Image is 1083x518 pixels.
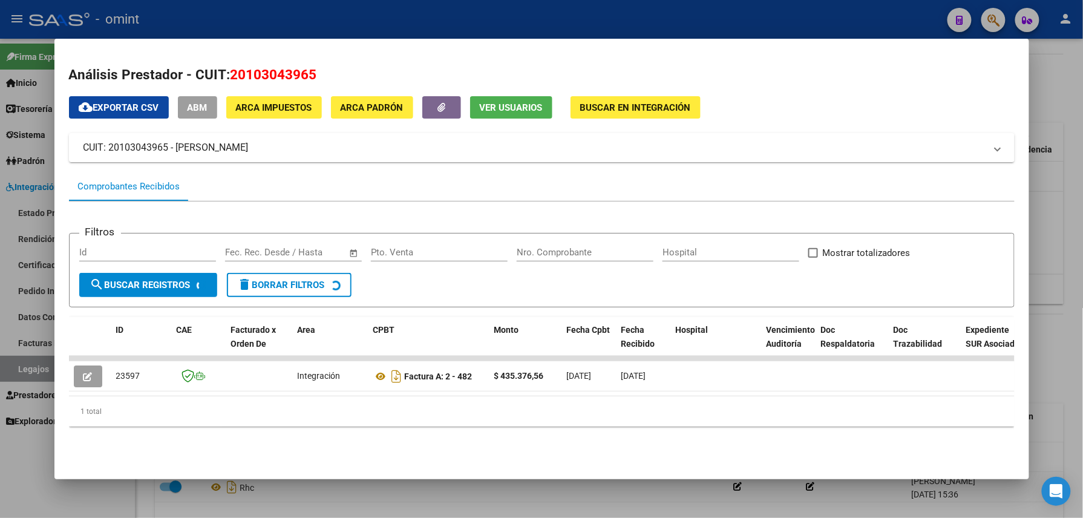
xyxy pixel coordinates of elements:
[621,325,655,349] span: Fecha Recibido
[347,246,361,260] button: Open calendar
[567,325,610,335] span: Fecha Cpbt
[79,100,93,114] mat-icon: cloud_download
[90,277,105,292] mat-icon: search
[373,325,395,335] span: CPBT
[231,325,276,349] span: Facturado x Orden De
[961,317,1028,370] datatable-header-cell: Expediente SUR Asociado
[79,102,159,113] span: Exportar CSV
[494,371,544,381] strong: $ 435.376,56
[494,325,519,335] span: Monto
[172,317,226,370] datatable-header-cell: CAE
[83,140,986,155] mat-panel-title: CUIT: 20103043965 - [PERSON_NAME]
[188,102,208,113] span: ABM
[331,96,413,119] button: ARCA Padrón
[178,96,217,119] button: ABM
[562,317,617,370] datatable-header-cell: Fecha Cpbt
[580,102,691,113] span: Buscar en Integración
[69,96,169,119] button: Exportar CSV
[116,371,140,381] span: 23597
[389,367,405,386] i: Descargar documento
[227,273,352,297] button: Borrar Filtros
[177,325,192,335] span: CAE
[571,96,701,119] button: Buscar en Integración
[238,280,325,290] span: Borrar Filtros
[111,317,172,370] datatable-header-cell: ID
[231,67,317,82] span: 20103043965
[226,317,293,370] datatable-header-cell: Facturado x Orden De
[823,246,911,260] span: Mostrar totalizadores
[1042,477,1071,506] div: Open Intercom Messenger
[368,317,489,370] datatable-header-cell: CPBT
[889,317,961,370] datatable-header-cell: Doc Trazabilidad
[78,180,180,194] div: Comprobantes Recibidos
[567,371,592,381] span: [DATE]
[617,317,671,370] datatable-header-cell: Fecha Recibido
[762,317,816,370] datatable-header-cell: Vencimiento Auditoría
[480,102,543,113] span: Ver Usuarios
[69,65,1015,85] h2: Análisis Prestador - CUIT:
[238,277,252,292] mat-icon: delete
[79,224,121,240] h3: Filtros
[767,325,816,349] span: Vencimiento Auditoría
[470,96,552,119] button: Ver Usuarios
[226,96,322,119] button: ARCA Impuestos
[966,325,1020,349] span: Expediente SUR Asociado
[816,317,889,370] datatable-header-cell: Doc Respaldatoria
[90,280,191,290] span: Buscar Registros
[225,247,274,258] input: Fecha inicio
[821,325,875,349] span: Doc Respaldatoria
[894,325,943,349] span: Doc Trazabilidad
[671,317,762,370] datatable-header-cell: Hospital
[116,325,124,335] span: ID
[285,247,344,258] input: Fecha fin
[79,273,217,297] button: Buscar Registros
[298,325,316,335] span: Area
[489,317,562,370] datatable-header-cell: Monto
[341,102,404,113] span: ARCA Padrón
[69,133,1015,162] mat-expansion-panel-header: CUIT: 20103043965 - [PERSON_NAME]
[405,372,473,381] strong: Factura A: 2 - 482
[293,317,368,370] datatable-header-cell: Area
[236,102,312,113] span: ARCA Impuestos
[298,371,341,381] span: Integración
[69,396,1015,427] div: 1 total
[621,371,646,381] span: [DATE]
[676,325,708,335] span: Hospital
